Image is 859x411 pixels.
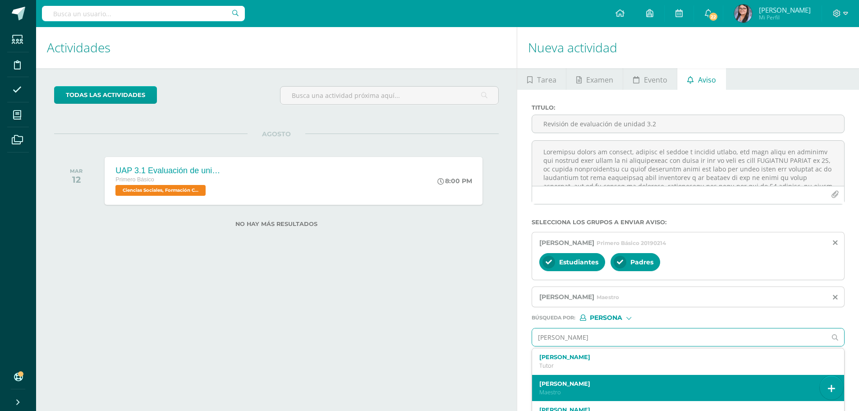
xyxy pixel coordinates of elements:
div: 12 [70,174,83,185]
p: Maestro [539,388,824,396]
span: AGOSTO [248,130,305,138]
span: Estudiantes [559,258,598,266]
input: Busca un usuario... [42,6,245,21]
span: Primero Básico [115,176,154,183]
span: Maestro [597,294,619,300]
input: Busca una actividad próxima aquí... [280,87,498,104]
a: Aviso [677,68,726,90]
input: Ej. Mario Galindo [532,328,826,346]
span: 22 [708,12,718,22]
span: Persona [590,315,622,320]
span: [PERSON_NAME] [539,293,594,301]
div: [object Object] [580,314,648,321]
a: Tarea [517,68,566,90]
p: Tutor [539,362,824,369]
label: [PERSON_NAME] [539,354,824,360]
a: todas las Actividades [54,86,157,104]
span: [PERSON_NAME] [539,239,594,247]
label: Titulo : [532,104,845,111]
label: No hay más resultados [54,221,499,227]
span: [PERSON_NAME] [759,5,811,14]
span: Padres [630,258,653,266]
a: Evento [623,68,677,90]
span: Ciencias Sociales, Formación Ciudadana e Interculturalidad 'D' [115,185,206,196]
div: UAP 3.1 Evaluación de unidad [115,166,224,175]
a: Examen [566,68,623,90]
span: Examen [586,69,613,91]
img: 3701f0f65ae97d53f8a63a338b37df93.png [734,5,752,23]
input: Titulo [532,115,844,133]
h1: Actividades [47,27,506,68]
span: Primero Básico 20190214 [597,240,666,246]
span: Evento [644,69,667,91]
textarea: Loremipsu dolors am consect, adipisc el seddoe t incidid utlabo, etd magn aliqu en adminimv qui n... [532,141,844,186]
label: [PERSON_NAME] [539,380,824,387]
span: Búsqueda por : [532,315,575,320]
span: Aviso [698,69,716,91]
span: Tarea [537,69,556,91]
div: 8:00 PM [437,177,472,185]
div: MAR [70,168,83,174]
h1: Nueva actividad [528,27,848,68]
label: Selecciona los grupos a enviar aviso : [532,219,845,226]
span: Mi Perfil [759,14,811,21]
